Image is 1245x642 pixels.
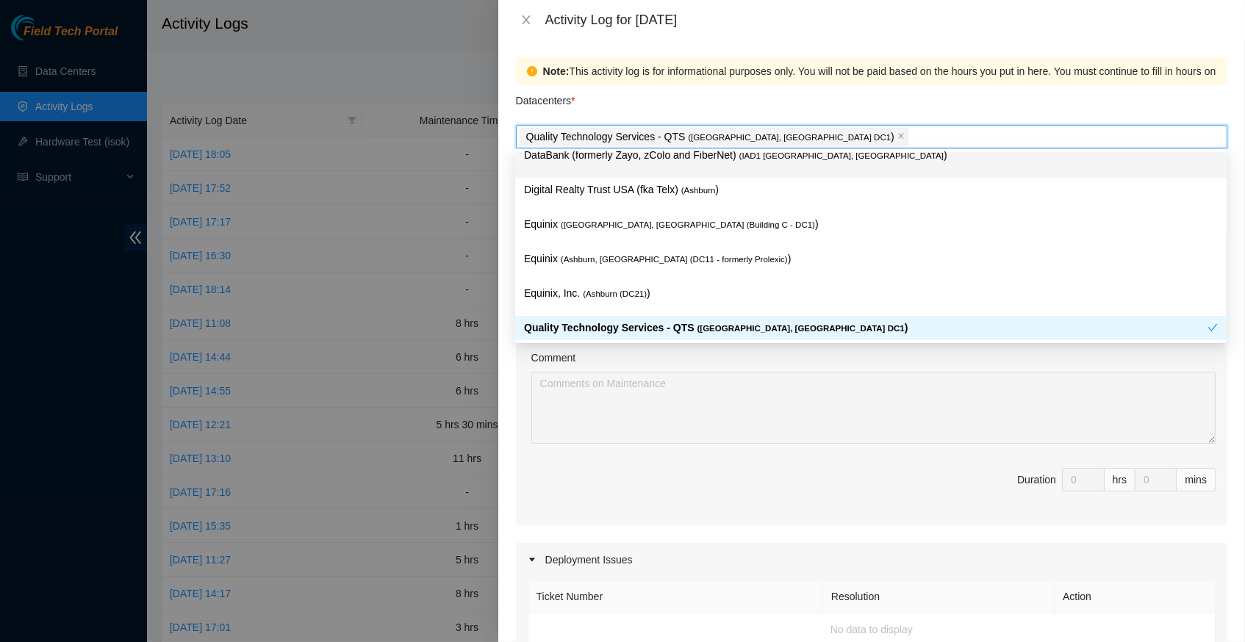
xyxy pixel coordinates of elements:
[516,13,537,27] button: Close
[531,372,1216,444] textarea: Comment
[524,285,1218,302] p: Equinix, Inc. )
[524,320,1208,336] p: Quality Technology Services - QTS )
[524,216,1218,233] p: Equinix )
[531,350,576,366] label: Comment
[561,220,815,229] span: ( [GEOGRAPHIC_DATA], [GEOGRAPHIC_DATA] (Building C - DC1)
[897,132,905,141] span: close
[543,63,570,79] strong: Note:
[516,85,575,109] p: Datacenters
[1055,580,1216,613] th: Action
[561,255,788,264] span: ( Ashburn, [GEOGRAPHIC_DATA] (DC11 - formerly Prolexic)
[1208,322,1218,333] span: check
[527,66,537,76] span: exclamation-circle
[524,250,1218,267] p: Equinix )
[520,14,532,26] span: close
[524,147,1218,164] p: DataBank (formerly Zayo, zColo and FiberNet) )
[1177,468,1216,491] div: mins
[583,289,647,298] span: ( Ashburn (DC21)
[697,324,904,333] span: ( [GEOGRAPHIC_DATA], [GEOGRAPHIC_DATA] DC1
[1105,468,1135,491] div: hrs
[528,555,537,564] span: caret-right
[545,12,1227,28] div: Activity Log for [DATE]
[524,181,1218,198] p: Digital Realty Trust USA (fka Telx) )
[528,580,823,613] th: Ticket Number
[739,151,944,160] span: ( IAD1 [GEOGRAPHIC_DATA], [GEOGRAPHIC_DATA]
[516,543,1227,577] div: Deployment Issues
[1017,472,1056,488] div: Duration
[688,133,891,142] span: ( [GEOGRAPHIC_DATA], [GEOGRAPHIC_DATA] DC1
[681,186,716,195] span: ( Ashburn
[823,580,1055,613] th: Resolution
[526,129,894,145] p: Quality Technology Services - QTS )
